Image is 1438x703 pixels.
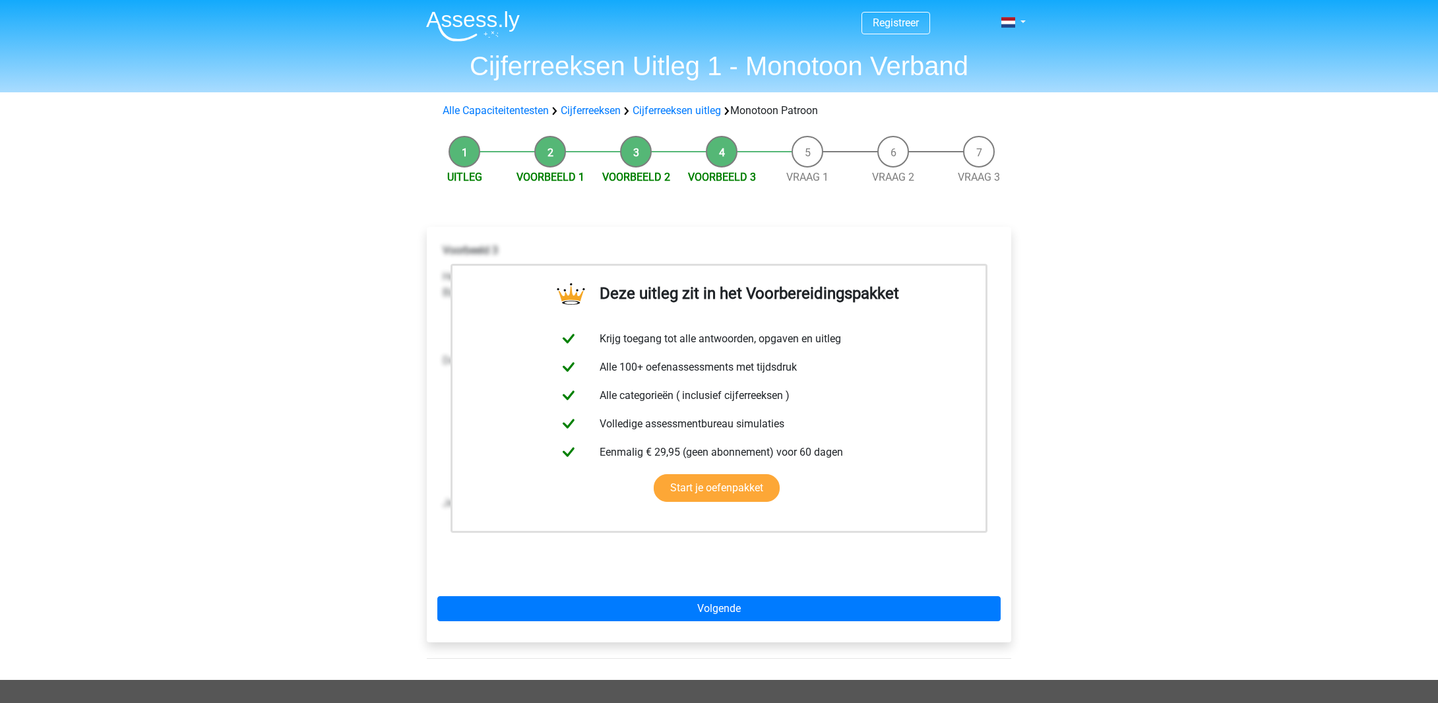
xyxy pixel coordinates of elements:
[416,50,1022,82] h1: Cijferreeksen Uitleg 1 - Monotoon Verband
[443,311,670,342] img: Monotonous_Example_3.png
[958,171,1000,183] a: Vraag 3
[437,596,1001,621] a: Volgende
[443,269,995,301] p: Hetzelfde soort reeks kun je ook tegenkomen bij een reeks waar de getallen steeds redelijk gelijk...
[443,353,995,369] p: Deze reeks los je op dezelfde manier op als voorbeeld 1 en 2:
[443,379,670,485] img: Monotonous_Example_3_2.png
[437,103,1001,119] div: Monotoon Patroon
[602,171,670,183] a: Voorbeeld 2
[561,104,621,117] a: Cijferreeksen
[443,104,549,117] a: Alle Capaciteitentesten
[447,171,482,183] a: Uitleg
[443,244,498,257] b: Voorbeeld 3
[654,474,780,502] a: Start je oefenpakket
[426,11,520,42] img: Assessly
[786,171,828,183] a: Vraag 1
[872,171,914,183] a: Vraag 2
[688,171,756,183] a: Voorbeeld 3
[633,104,721,117] a: Cijferreeksen uitleg
[443,495,995,511] p: Je kunt zien dat er 15 afgetrokken moet worden om tot het goede antwoord te komen. Het antwoord i...
[873,16,919,29] a: Registreer
[516,171,584,183] a: Voorbeeld 1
